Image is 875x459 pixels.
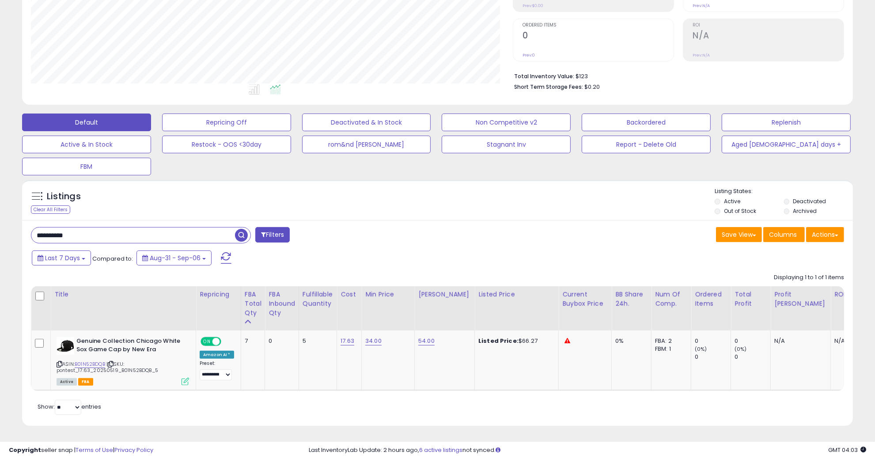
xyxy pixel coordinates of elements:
[834,337,864,345] div: N/A
[806,227,844,242] button: Actions
[722,136,851,153] button: Aged [DEMOGRAPHIC_DATA] days +
[75,360,105,368] a: B01N52BDQB
[695,337,731,345] div: 0
[365,337,382,345] a: 34.00
[442,114,571,131] button: Non Competitive v2
[562,290,608,308] div: Current Buybox Price
[200,290,237,299] div: Repricing
[478,290,555,299] div: Listed Price
[774,290,827,308] div: Profit [PERSON_NAME]
[615,290,648,308] div: BB Share 24h.
[38,402,101,411] span: Show: entries
[442,136,571,153] button: Stagnant Inv
[303,337,330,345] div: 5
[57,337,189,384] div: ASIN:
[269,290,295,318] div: FBA inbound Qty
[419,446,462,454] a: 6 active listings
[693,53,710,58] small: Prev: N/A
[341,337,354,345] a: 17.63
[57,337,74,355] img: 41vuJscs5BL._SL40_.jpg
[45,254,80,262] span: Last 7 Days
[695,290,727,308] div: Ordered Items
[828,446,866,454] span: 2025-09-15 04:03 GMT
[136,250,212,266] button: Aug-31 - Sep-06
[220,338,234,345] span: OFF
[695,345,707,353] small: (0%)
[735,353,770,361] div: 0
[735,337,770,345] div: 0
[715,187,853,196] p: Listing States:
[76,337,184,356] b: Genuine Collection Chicago White Sox Game Cap by New Era
[200,360,234,380] div: Preset:
[655,337,684,345] div: FBA: 2
[478,337,552,345] div: $66.27
[716,227,762,242] button: Save View
[418,337,435,345] a: 54.00
[793,197,826,205] label: Deactivated
[655,345,684,353] div: FBM: 1
[341,290,358,299] div: Cost
[418,290,471,299] div: [PERSON_NAME]
[735,345,747,353] small: (0%)
[302,114,431,131] button: Deactivated & In Stock
[514,83,583,91] b: Short Term Storage Fees:
[302,136,431,153] button: rom&nd [PERSON_NAME]
[693,3,710,8] small: Prev: N/A
[774,337,824,345] div: N/A
[114,446,153,454] a: Privacy Policy
[523,3,543,8] small: Prev: $0.00
[724,207,756,215] label: Out of Stock
[47,190,81,203] h5: Listings
[78,378,93,386] span: FBA
[57,378,77,386] span: All listings currently available for purchase on Amazon
[615,337,644,345] div: 0%
[693,23,844,28] span: ROI
[655,290,687,308] div: Num of Comp.
[201,338,212,345] span: ON
[92,254,133,263] span: Compared to:
[245,337,258,345] div: 7
[774,273,844,282] div: Displaying 1 to 1 of 1 items
[245,290,261,318] div: FBA Total Qty
[255,227,290,243] button: Filters
[9,446,153,455] div: seller snap | |
[769,230,797,239] span: Columns
[9,446,41,454] strong: Copyright
[478,337,519,345] b: Listed Price:
[22,114,151,131] button: Default
[582,136,711,153] button: Report - Delete Old
[162,136,291,153] button: Restock - OOS <30day
[31,205,70,214] div: Clear All Filters
[514,72,574,80] b: Total Inventory Value:
[303,290,333,308] div: Fulfillable Quantity
[722,114,851,131] button: Replenish
[735,290,767,308] div: Total Profit
[763,227,805,242] button: Columns
[57,360,158,374] span: | SKU: pontest_17.63_20250519_B01N52BDQB_5
[150,254,201,262] span: Aug-31 - Sep-06
[54,290,192,299] div: Title
[693,30,844,42] h2: N/A
[523,53,535,58] small: Prev: 0
[200,351,234,359] div: Amazon AI *
[22,136,151,153] button: Active & In Stock
[309,446,866,455] div: Last InventoryLab Update: 2 hours ago, not synced.
[32,250,91,266] button: Last 7 Days
[834,290,867,299] div: ROI
[695,353,731,361] div: 0
[523,30,674,42] h2: 0
[269,337,292,345] div: 0
[724,197,740,205] label: Active
[582,114,711,131] button: Backordered
[514,70,837,81] li: $123
[22,158,151,175] button: FBM
[584,83,600,91] span: $0.20
[523,23,674,28] span: Ordered Items
[793,207,817,215] label: Archived
[76,446,113,454] a: Terms of Use
[162,114,291,131] button: Repricing Off
[365,290,411,299] div: Min Price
